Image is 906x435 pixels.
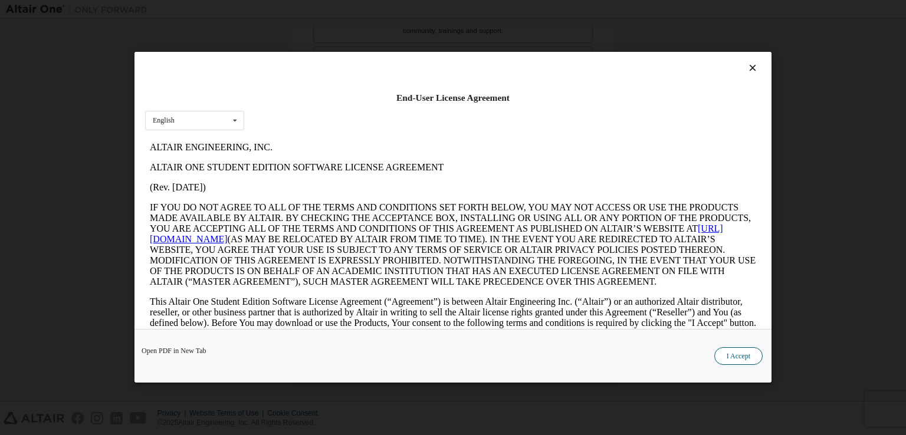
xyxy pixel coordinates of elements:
[142,348,206,355] a: Open PDF in New Tab
[5,25,611,35] p: ALTAIR ONE STUDENT EDITION SOFTWARE LICENSE AGREEMENT
[5,5,611,15] p: ALTAIR ENGINEERING, INC.
[714,348,763,365] button: I Accept
[5,65,611,150] p: IF YOU DO NOT AGREE TO ALL OF THE TERMS AND CONDITIONS SET FORTH BELOW, YOU MAY NOT ACCESS OR USE...
[5,86,578,107] a: [URL][DOMAIN_NAME]
[5,159,611,202] p: This Altair One Student Edition Software License Agreement (“Agreement”) is between Altair Engine...
[145,92,761,104] div: End-User License Agreement
[5,45,611,55] p: (Rev. [DATE])
[153,117,175,124] div: English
